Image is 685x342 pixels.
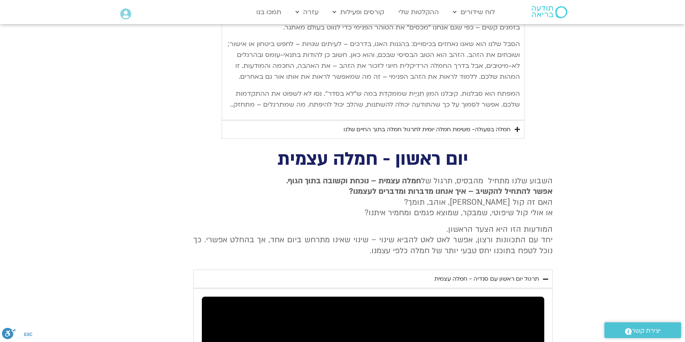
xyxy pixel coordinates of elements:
[193,151,553,168] h2: יום ראשון - חמלה עצמית
[252,4,285,20] a: תמכו בנו
[222,120,524,139] summary: חמלה בפעולה- משימת חמלה יומית לתרגול חמלה בתוך החיים שלנו
[632,325,661,336] span: יצירת קשר
[329,4,388,20] a: קורסים ופעילות
[286,176,553,197] strong: חמלה עצמית – נוכחת וקשובה בתוך הגוף. אפשר להתחיל להקשיב – איך אנחנו מדברות ומדברים לעצמנו?
[226,39,520,82] p: הסבל שלנו הוא שאנו נאחזים בכיסויים: בהגנות האגו, בדרכים – לעיתים שגויות – לחפש ביטחון או אישור; ו...
[291,4,323,20] a: עזרה
[394,4,443,20] a: ההקלטות שלי
[193,224,553,256] p: המודעות הזו היא הצעד הראשון. יחד עם התכוונות ורצון, אפשר לאט לאט להביא שינוי – שינוי שאינו מתרחש ...
[532,6,567,18] img: תודעה בריאה
[449,4,499,20] a: לוח שידורים
[344,125,511,134] div: חמלה בפעולה- משימת חמלה יומית לתרגול חמלה בתוך החיים שלנו
[604,322,681,338] a: יצירת קשר
[193,270,553,288] summary: תרגול יום ראשון עם סנדיה - חמלה עצמית
[434,274,539,284] div: תרגול יום ראשון עם סנדיה - חמלה עצמית
[193,176,553,218] p: השבוע שלנו מתחיל מהבסיס, תרגול של האם זה קול [PERSON_NAME], אוהב, תומך? או אולי קול שיפוטי, שמבקר...
[226,88,520,110] p: המפתח הוא סבלנות. קיבלנו המון תִנְיַית שממקדת במה ש”לא בסדר”. נסו לא לשפוט את ההתקדמות שלכם. אפשר...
